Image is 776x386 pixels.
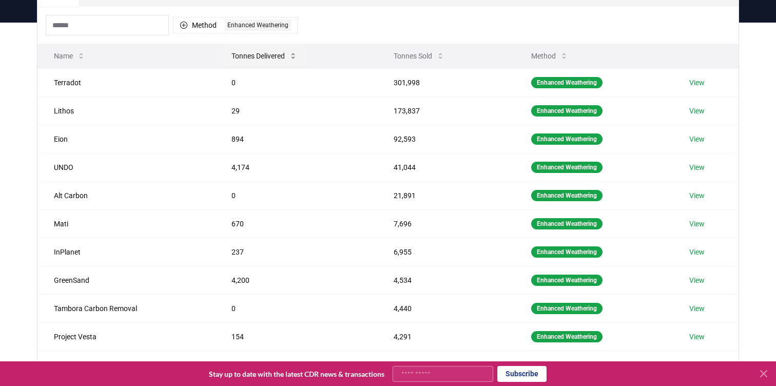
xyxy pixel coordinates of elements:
[215,322,377,351] td: 154
[377,322,515,351] td: 4,291
[689,332,705,342] a: View
[37,294,215,322] td: Tambora Carbon Removal
[689,303,705,314] a: View
[37,322,215,351] td: Project Vesta
[215,294,377,322] td: 0
[531,331,603,342] div: Enhanced Weathering
[531,303,603,314] div: Enhanced Weathering
[377,294,515,322] td: 4,440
